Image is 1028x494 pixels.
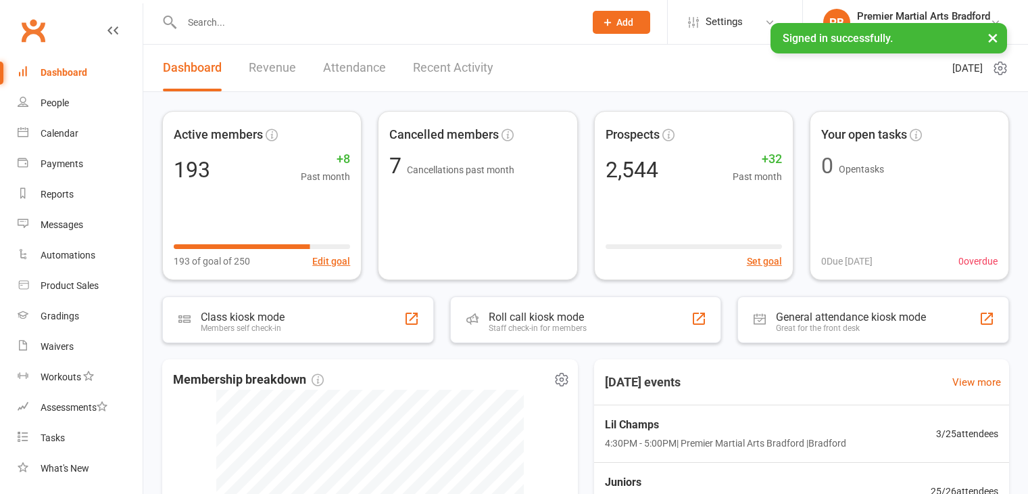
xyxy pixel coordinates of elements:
[606,159,658,181] div: 2,544
[174,159,210,181] div: 193
[821,125,907,145] span: Your open tasks
[41,341,74,352] div: Waivers
[489,311,587,323] div: Roll call kiosk mode
[41,189,74,200] div: Reports
[952,60,983,76] span: [DATE]
[839,164,884,175] span: Open tasks
[821,254,873,269] span: 0 Due [DATE]
[821,155,833,177] div: 0
[18,423,143,453] a: Tasks
[18,332,143,362] a: Waivers
[173,370,324,390] span: Membership breakdown
[706,7,743,37] span: Settings
[823,9,850,36] div: PB
[18,118,143,149] a: Calendar
[41,158,83,169] div: Payments
[41,67,87,78] div: Dashboard
[41,402,107,413] div: Assessments
[605,474,846,491] span: Juniors
[605,416,846,434] span: Lil Champs
[776,311,926,323] div: General attendance kiosk mode
[18,58,143,88] a: Dashboard
[18,301,143,332] a: Gradings
[249,45,296,91] a: Revenue
[407,164,514,175] span: Cancellations past month
[18,240,143,271] a: Automations
[301,150,350,169] span: +8
[41,128,78,139] div: Calendar
[41,432,65,443] div: Tasks
[201,323,285,333] div: Members self check-in
[593,11,650,34] button: Add
[178,13,575,32] input: Search...
[606,125,660,145] span: Prospects
[41,311,79,321] div: Gradings
[616,17,633,28] span: Add
[733,169,782,184] span: Past month
[18,392,143,423] a: Assessments
[783,32,893,45] span: Signed in successfully.
[952,374,1001,390] a: View more
[389,153,407,179] span: 7
[18,149,143,179] a: Payments
[18,362,143,392] a: Workouts
[981,23,1005,52] button: ×
[936,426,998,441] span: 3 / 25 attendees
[18,210,143,240] a: Messages
[163,45,222,91] a: Dashboard
[301,169,350,184] span: Past month
[312,254,350,269] button: Edit goal
[18,453,143,484] a: What's New
[489,323,587,333] div: Staff check-in for members
[18,88,143,118] a: People
[201,311,285,323] div: Class kiosk mode
[16,14,50,47] a: Clubworx
[41,219,83,230] div: Messages
[857,22,990,35] div: Premier Martial Arts Bradford
[41,280,99,291] div: Product Sales
[323,45,386,91] a: Attendance
[389,125,499,145] span: Cancelled members
[41,250,95,261] div: Automations
[605,436,846,451] span: 4:30PM - 5:00PM | Premier Martial Arts Bradford | Bradford
[41,372,81,382] div: Workouts
[747,254,782,269] button: Set goal
[18,179,143,210] a: Reports
[41,463,89,474] div: What's New
[594,370,691,395] h3: [DATE] events
[733,150,782,169] span: +32
[41,97,69,108] div: People
[776,323,926,333] div: Great for the front desk
[857,10,990,22] div: Premier Martial Arts Bradford
[958,254,998,269] span: 0 overdue
[413,45,493,91] a: Recent Activity
[174,125,263,145] span: Active members
[18,271,143,301] a: Product Sales
[174,254,250,269] span: 193 of goal of 250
